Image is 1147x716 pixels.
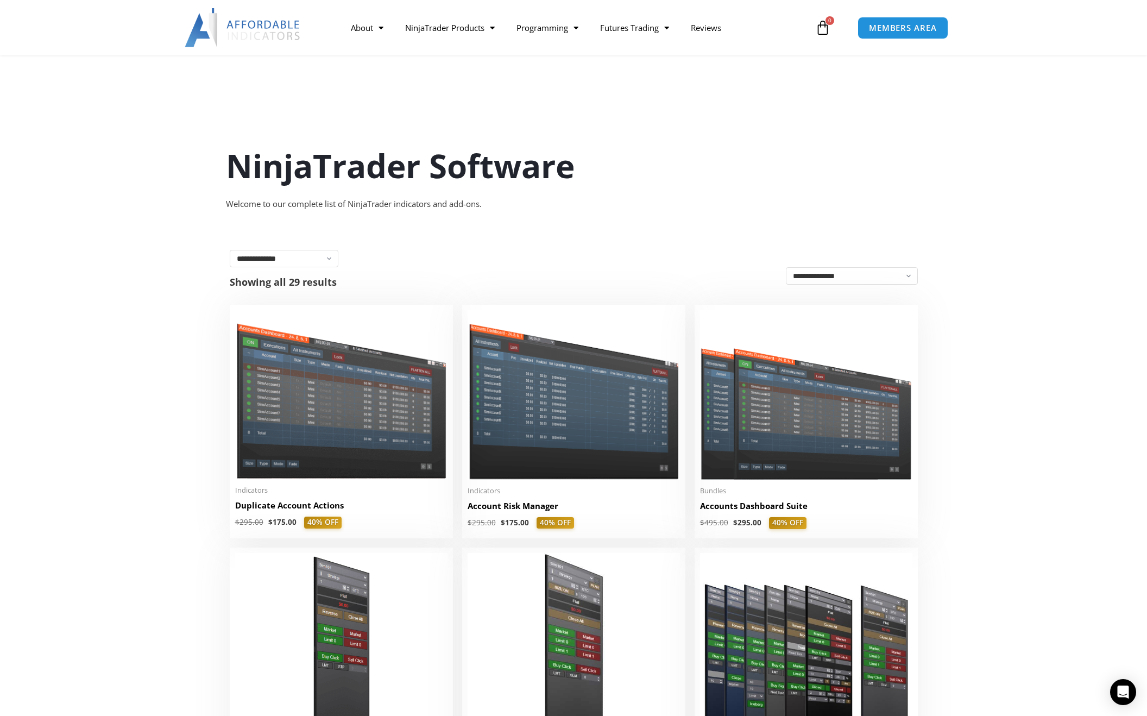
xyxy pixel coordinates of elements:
[468,310,680,479] img: Account Risk Manager
[825,16,834,25] span: 0
[235,500,448,517] a: Duplicate Account Actions
[235,517,263,527] bdi: 295.00
[468,518,496,527] bdi: 295.00
[235,310,448,479] img: Duplicate Account Actions
[700,500,912,517] a: Accounts Dashboard Suite
[468,518,472,527] span: $
[589,15,680,40] a: Futures Trading
[680,15,732,40] a: Reviews
[1110,679,1136,705] div: Open Intercom Messenger
[340,15,812,40] nav: Menu
[869,24,937,32] span: MEMBERS AREA
[700,500,912,512] h2: Accounts Dashboard Suite
[235,517,240,527] span: $
[235,500,448,511] h2: Duplicate Account Actions
[468,486,680,495] span: Indicators
[799,12,847,43] a: 0
[235,486,448,495] span: Indicators
[786,267,918,285] select: Shop order
[501,518,505,527] span: $
[537,517,574,529] span: 40% OFF
[226,197,921,212] div: Welcome to our complete list of NinjaTrader indicators and add-ons.
[506,15,589,40] a: Programming
[700,486,912,495] span: Bundles
[700,518,728,527] bdi: 495.00
[185,8,301,47] img: LogoAI | Affordable Indicators – NinjaTrader
[700,518,704,527] span: $
[268,517,297,527] bdi: 175.00
[230,277,337,287] p: Showing all 29 results
[733,518,761,527] bdi: 295.00
[733,518,738,527] span: $
[858,17,948,39] a: MEMBERS AREA
[304,517,342,529] span: 40% OFF
[226,143,921,189] h1: NinjaTrader Software
[501,518,529,527] bdi: 175.00
[394,15,506,40] a: NinjaTrader Products
[769,517,806,529] span: 40% OFF
[468,500,680,512] h2: Account Risk Manager
[340,15,394,40] a: About
[468,500,680,517] a: Account Risk Manager
[268,517,273,527] span: $
[700,310,912,480] img: Accounts Dashboard Suite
